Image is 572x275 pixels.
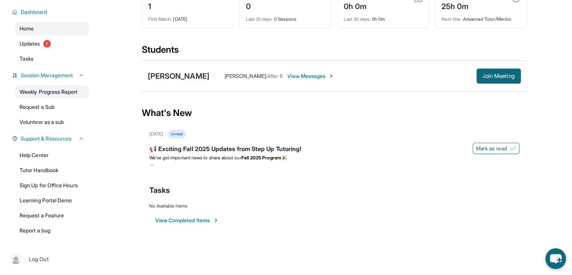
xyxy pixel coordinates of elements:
img: Mark as read [510,145,516,151]
div: 0h 0m [344,12,423,22]
span: First Match : [148,16,172,22]
span: Home [20,25,34,32]
span: Last 30 days : [246,16,273,22]
span: Last 30 days : [344,16,371,22]
span: | [24,255,26,264]
button: Dashboard [18,8,84,16]
a: Home [15,22,89,35]
div: Unread [168,130,186,138]
span: Join Meeting [482,74,515,78]
a: Learning Portal Demo [15,194,89,207]
span: Tasks [20,55,33,63]
div: Students [142,44,527,60]
div: What's New [142,96,527,130]
a: Weekly Progress Report [15,85,89,99]
a: Sign Up for Office Hours [15,179,89,192]
button: View Completed Items [155,217,219,224]
span: We’ve got important news to share about our [149,155,241,160]
button: Join Meeting [476,69,521,84]
img: Chevron-Right [328,73,334,79]
a: Tasks [15,52,89,66]
span: Updates [20,40,40,47]
button: chat-button [545,248,566,269]
button: Mark as read [473,143,519,154]
div: No Available Items [149,203,519,209]
a: Help Center [15,148,89,162]
a: Volunteer as a sub [15,115,89,129]
span: [PERSON_NAME] : [225,73,267,79]
div: 0 Sessions [246,12,325,22]
a: Request a Sub [15,100,89,114]
span: Next title : [442,16,462,22]
a: Report a bug [15,224,89,237]
strong: Fall 2025 Program [241,155,281,160]
button: Support & Resources [18,135,84,142]
span: View Messages [287,72,334,80]
a: Request a Feature [15,209,89,222]
div: [DATE] [149,131,163,137]
a: Updates1 [15,37,89,50]
div: [DATE] [148,12,227,22]
span: Session Management [21,72,73,79]
img: user-img [11,254,21,264]
a: Tutor Handbook [15,163,89,177]
span: Log Out [29,255,49,263]
span: Tasks [149,185,170,196]
span: After 6 [267,73,283,79]
button: Session Management [18,72,84,79]
span: 1 [43,40,51,47]
span: Dashboard [21,8,47,16]
div: Advanced Tutor/Mentor [442,12,520,22]
a: |Log Out [8,251,89,267]
span: Mark as read [476,145,507,152]
span: Support & Resources [21,135,71,142]
div: 📢 Exciting Fall 2025 Updates from Step Up Tutoring! [149,144,519,155]
div: [PERSON_NAME] [148,71,209,81]
span: 🎉 [281,155,287,160]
